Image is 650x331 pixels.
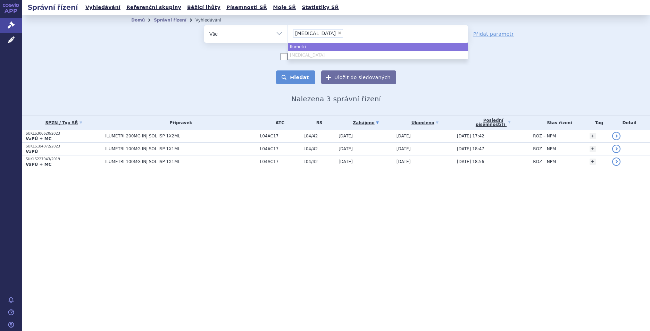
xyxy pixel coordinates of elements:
a: Ukončeno [397,118,453,128]
th: Přípravek [102,116,257,130]
a: Moje SŘ [271,3,298,12]
a: Zahájeno [339,118,393,128]
span: L04AC17 [260,159,300,164]
span: ILUMETRI 200MG INJ SOL ISP 1X2ML [105,134,257,138]
th: Stav řízení [530,116,586,130]
span: × [337,31,342,35]
th: ATC [257,116,300,130]
a: Vyhledávání [83,3,123,12]
span: ROZ – NPM [533,134,556,138]
span: ILUMETRI 100MG INJ SOL ISP 1X1ML [105,159,257,164]
span: [DATE] [339,146,353,151]
a: + [590,133,596,139]
a: detail [612,132,620,140]
span: [DATE] 18:56 [457,159,484,164]
label: Zahrnout [DEMOGRAPHIC_DATA] přípravky [281,53,392,60]
li: Ilumetri [288,43,468,51]
span: [DATE] [397,146,411,151]
strong: VaPÚ + MC [26,136,51,141]
p: SUKLS306620/2023 [26,131,102,136]
span: [DATE] [339,159,353,164]
a: SPZN / Typ SŘ [26,118,102,128]
strong: VaPÚ [26,149,38,154]
input: [MEDICAL_DATA] [345,29,371,37]
li: Vyhledávání [195,15,230,25]
a: Statistiky SŘ [300,3,341,12]
span: ILUMETRI 100MG INJ SOL ISP 1X1ML [105,146,257,151]
abbr: (?) [500,123,505,127]
a: Referenční skupiny [124,3,183,12]
button: Uložit do sledovaných [321,70,396,84]
a: + [590,146,596,152]
th: Detail [609,116,650,130]
span: L04/42 [303,134,335,138]
p: SUKLS184072/2023 [26,144,102,149]
span: [DATE] [397,159,411,164]
a: Správní řízení [154,18,186,23]
span: L04AC17 [260,134,300,138]
a: detail [612,158,620,166]
span: [MEDICAL_DATA] [295,31,336,36]
span: ROZ – NPM [533,146,556,151]
p: SUKLS227943/2019 [26,157,102,162]
span: ROZ – NPM [533,159,556,164]
th: RS [300,116,335,130]
a: + [590,159,596,165]
a: Domů [131,18,145,23]
span: L04/42 [303,146,335,151]
span: [DATE] [339,134,353,138]
strong: VaPÚ + MC [26,162,51,167]
h2: Správní řízení [22,2,83,12]
span: [DATE] 18:47 [457,146,484,151]
span: [DATE] 17:42 [457,134,484,138]
a: Přidat parametr [473,31,514,37]
span: Nalezena 3 správní řízení [291,95,381,103]
a: Písemnosti SŘ [224,3,269,12]
button: Hledat [276,70,315,84]
th: Tag [586,116,609,130]
a: detail [612,145,620,153]
span: [DATE] [397,134,411,138]
span: L04/42 [303,159,335,164]
a: Poslednípísemnost(?) [457,116,530,130]
span: L04AC17 [260,146,300,151]
a: Běžící lhůty [185,3,223,12]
